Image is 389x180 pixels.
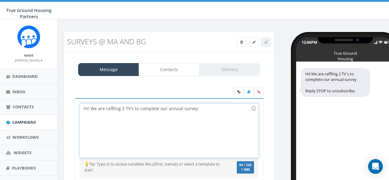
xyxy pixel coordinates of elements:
div: Open Intercom Messenger [368,159,383,174]
small: [PERSON_NAME] [15,58,43,62]
h3: Surveys @ MA and BG [67,38,218,46]
a: [PERSON_NAME] [15,57,43,63]
a: Message [78,63,139,76]
label: Insert Template Text [244,87,254,97]
span: Playbooks [12,165,36,171]
span: Campaigns [12,119,36,125]
span: Inbox [12,89,26,94]
small: Name [24,53,34,58]
span: 84 / 320 [239,163,252,167]
span: Attach your media [254,87,264,97]
div: 12:06PM [302,40,317,45]
span: Widgets [14,150,31,155]
div: Hi! We are raffling 2 TV's to complete our annual survey [80,104,258,158]
span: Workflows [13,134,39,140]
div: Hi! We are raffling 2 TV's to complete our annual survey Reply STOP to unsubscribe. [301,68,370,97]
div: 💡Tip: Type {{ to access variables like {{first_name}} or select a template to start. [80,161,229,173]
div: Use the TAB key to insert emoji faster [250,105,257,112]
a: Contacts [139,63,200,76]
img: Rally_Corp_Logo_1.png [17,25,40,48]
span: Contacts [13,104,34,110]
span: 1 SMS [239,168,252,171]
span: Edit Campaign [252,39,256,45]
span: True Ground Housing Partners [6,7,52,19]
div: True Ground Housing Partners [330,50,361,54]
span: Delete Campaign [240,39,243,45]
span: Dashboard [12,74,38,79]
